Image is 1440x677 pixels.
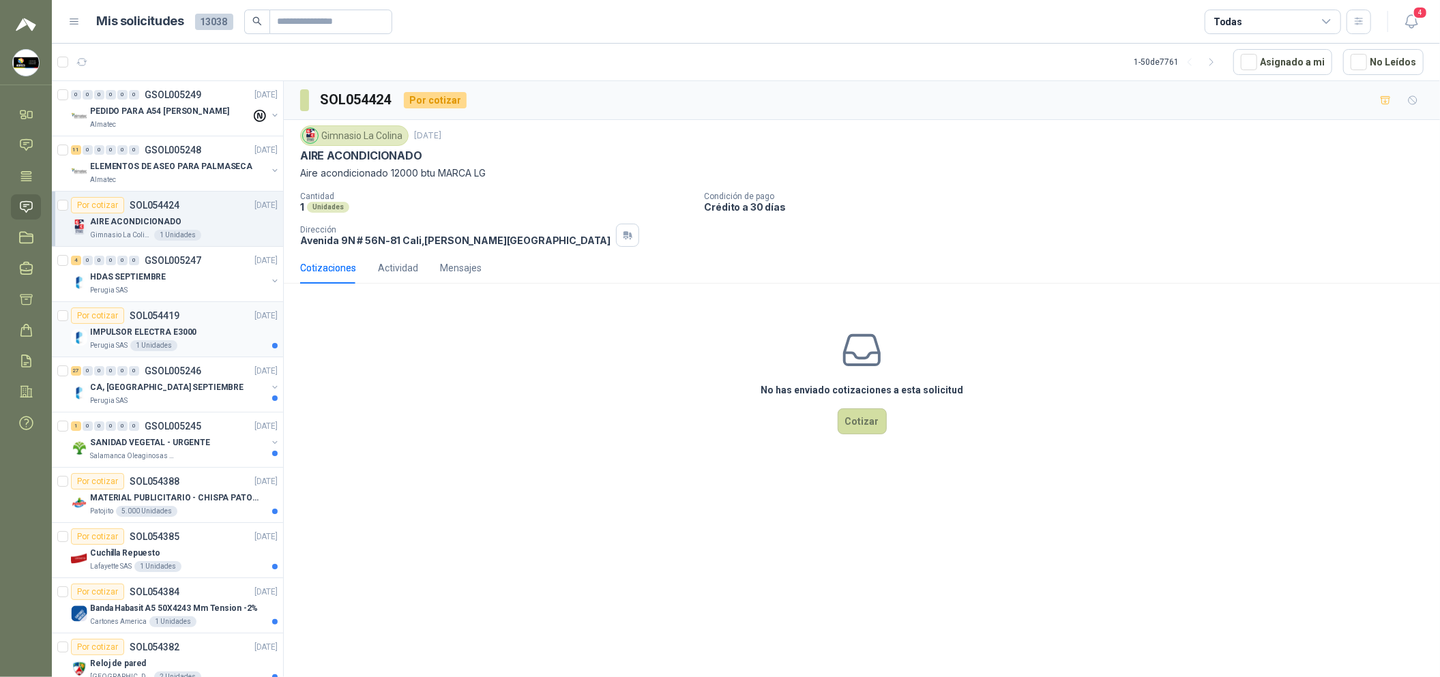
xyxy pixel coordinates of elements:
[117,90,128,100] div: 0
[83,256,93,265] div: 0
[106,256,116,265] div: 0
[254,144,278,157] p: [DATE]
[83,145,93,155] div: 0
[300,260,356,275] div: Cotizaciones
[83,90,93,100] div: 0
[71,274,87,290] img: Company Logo
[71,90,81,100] div: 0
[52,302,283,357] a: Por cotizarSOL054419[DATE] Company LogoIMPULSOR ELECTRA E3000Perugia SAS1 Unidades
[145,145,201,155] p: GSOL005248
[254,475,278,488] p: [DATE]
[90,561,132,572] p: Lafayette SAS
[145,256,201,265] p: GSOL005247
[71,550,87,567] img: Company Logo
[130,477,179,486] p: SOL054388
[1399,10,1424,34] button: 4
[116,506,177,517] div: 5.000 Unidades
[117,145,128,155] div: 0
[761,382,963,397] h3: No has enviado cotizaciones a esta solicitud
[90,230,151,241] p: Gimnasio La Colina
[130,587,179,597] p: SOL054384
[154,230,201,241] div: 1 Unidades
[106,421,116,431] div: 0
[90,105,229,118] p: PEDIDO PARA A54 [PERSON_NAME]
[130,311,179,320] p: SOL054419
[83,421,93,431] div: 0
[71,661,87,677] img: Company Logo
[71,307,124,324] div: Por cotizar
[71,164,87,180] img: Company Logo
[130,642,179,652] p: SOL054382
[94,256,104,265] div: 0
[300,201,304,213] p: 1
[90,657,146,670] p: Reloj de pared
[254,254,278,267] p: [DATE]
[300,225,611,235] p: Dirección
[254,641,278,654] p: [DATE]
[71,256,81,265] div: 4
[838,408,887,434] button: Cotizar
[300,149,422,163] p: AIRE ACONDICIONADO
[1214,14,1242,29] div: Todas
[90,215,181,228] p: AIRE ACONDICIONADO
[97,12,184,31] h1: Mis solicitudes
[71,473,124,490] div: Por cotizar
[106,145,116,155] div: 0
[90,119,116,130] p: Almatec
[71,421,81,431] div: 1
[254,365,278,378] p: [DATE]
[117,366,128,376] div: 0
[90,436,210,449] p: SANIDAD VEGETAL - URGENTE
[300,235,611,246] p: Avenida 9N # 56N-81 Cali , [PERSON_NAME][GEOGRAPHIC_DATA]
[129,366,139,376] div: 0
[94,145,104,155] div: 0
[90,616,147,627] p: Cartones America
[90,602,258,615] p: Banda Habasit A5 50X4243 Mm Tension -2%
[71,418,280,462] a: 1 0 0 0 0 0 GSOL005245[DATE] Company LogoSANIDAD VEGETAL - URGENTESalamanca Oleaginosas SAS
[1134,51,1222,73] div: 1 - 50 de 7761
[52,468,283,523] a: Por cotizarSOL054388[DATE] Company LogoMATERIAL PUBLICITARIO - CHISPA PATOJITO VER ADJUNTOPatojit...
[71,219,87,235] img: Company Logo
[71,385,87,401] img: Company Logo
[129,256,139,265] div: 0
[117,421,128,431] div: 0
[71,605,87,622] img: Company Logo
[71,108,87,125] img: Company Logo
[71,145,81,155] div: 11
[90,492,260,505] p: MATERIAL PUBLICITARIO - CHISPA PATOJITO VER ADJUNTO
[1233,49,1332,75] button: Asignado a mi
[90,326,196,339] p: IMPULSOR ELECTRA E3000
[94,90,104,100] div: 0
[1413,6,1428,19] span: 4
[71,252,280,296] a: 4 0 0 0 0 0 GSOL005247[DATE] Company LogoHDAS SEPTIEMBREPerugia SAS
[134,561,181,572] div: 1 Unidades
[440,260,482,275] div: Mensajes
[704,201,1435,213] p: Crédito a 30 días
[71,639,124,655] div: Por cotizar
[254,420,278,433] p: [DATE]
[414,130,441,142] p: [DATE]
[71,142,280,185] a: 11 0 0 0 0 0 GSOL005248[DATE] Company LogoELEMENTOS DE ASEO PARA PALMASECAAlmatec
[145,421,201,431] p: GSOL005245
[90,175,116,185] p: Almatec
[94,421,104,431] div: 0
[71,528,124,545] div: Por cotizar
[90,547,160,560] p: Cuchilla Repuesto
[71,363,280,406] a: 27 0 0 0 0 0 GSOL005246[DATE] Company LogoCA, [GEOGRAPHIC_DATA] SEPTIEMBREPerugia SAS
[704,192,1435,201] p: Condición de pago
[52,192,283,247] a: Por cotizarSOL054424[DATE] Company LogoAIRE ACONDICIONADOGimnasio La Colina1 Unidades
[94,366,104,376] div: 0
[90,285,128,296] p: Perugia SAS
[90,160,252,173] p: ELEMENTOS DE ASEO PARA PALMASECA
[129,145,139,155] div: 0
[129,90,139,100] div: 0
[254,586,278,599] p: [DATE]
[252,16,262,26] span: search
[90,451,176,462] p: Salamanca Oleaginosas SAS
[71,440,87,456] img: Company Logo
[254,89,278,102] p: [DATE]
[1343,49,1424,75] button: No Leídos
[130,532,179,541] p: SOL054385
[404,92,467,108] div: Por cotizar
[13,50,39,76] img: Company Logo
